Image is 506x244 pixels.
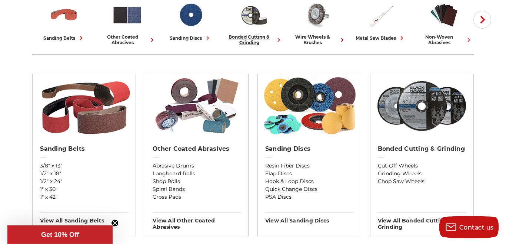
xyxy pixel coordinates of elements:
a: Quick Change Discs [265,185,353,193]
a: Spiral Bands [153,185,241,193]
span: Contact us [459,224,494,231]
a: Flap Discs [265,170,353,178]
div: sanding belts [43,34,85,42]
button: Contact us [439,216,499,238]
a: Hook & Loop Discs [265,178,353,185]
div: wire wheels & brushes [289,34,346,45]
a: 1" x 42" [40,193,128,201]
a: Cut-Off Wheels [378,162,466,170]
a: Shop Rolls [153,178,241,185]
a: Cross Pads [153,193,241,201]
span: Get 10% Off [41,231,79,238]
div: other coated abrasives [99,34,156,45]
a: Resin Fiber Discs [265,162,353,170]
h3: View All sanding belts [40,212,128,224]
div: metal saw blades [356,34,406,42]
h2: Bonded Cutting & Grinding [378,145,466,153]
h2: Other Coated Abrasives [153,145,241,153]
a: Longboard Rolls [153,170,241,178]
h3: View All sanding discs [265,212,353,224]
a: Chop Saw Wheels [378,178,466,185]
h2: Sanding Belts [40,145,128,153]
img: Bonded Cutting & Grinding [374,74,470,137]
img: Other Coated Abrasives [149,74,245,137]
div: bonded cutting & grinding [225,34,283,45]
a: 3/8" x 13" [40,162,128,170]
a: 1" x 30" [40,185,128,193]
button: Close teaser [111,219,119,227]
div: sanding discs [170,34,212,42]
div: Get 10% OffClose teaser [7,225,113,244]
a: 1/2" x 18" [40,170,128,178]
h2: Sanding Discs [265,145,353,153]
h3: View All other coated abrasives [153,212,241,230]
a: Grinding Wheels [378,170,466,178]
div: non-woven abrasives [415,34,473,45]
a: 1/2" x 24" [40,178,128,185]
img: Sanding Belts [36,74,132,137]
img: Sanding Discs [262,74,357,137]
a: Abrasive Drums [153,162,241,170]
a: PSA Discs [265,193,353,201]
h3: View All bonded cutting & grinding [378,212,466,230]
button: Next [473,11,491,29]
